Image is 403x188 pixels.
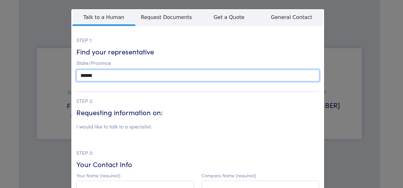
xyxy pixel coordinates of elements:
p: STEP 3: [76,149,319,157]
p: STEP 1: [76,36,319,44]
span: Talk to a Human [73,10,135,26]
p: STEP 2: [76,97,319,105]
h6: Requesting information on: [76,108,319,117]
span: General Contact [260,10,323,24]
span: Get a Quote [198,10,260,24]
h6: Your Contact Info [76,160,319,169]
li: I would like to talk to a specialist. [76,122,152,131]
span: Request Documents [135,10,198,24]
label: Your Name (required) [76,173,120,178]
h6: Find your representative [76,47,319,57]
label: Company Name (required) [201,173,256,178]
p: State/Province [76,59,319,67]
